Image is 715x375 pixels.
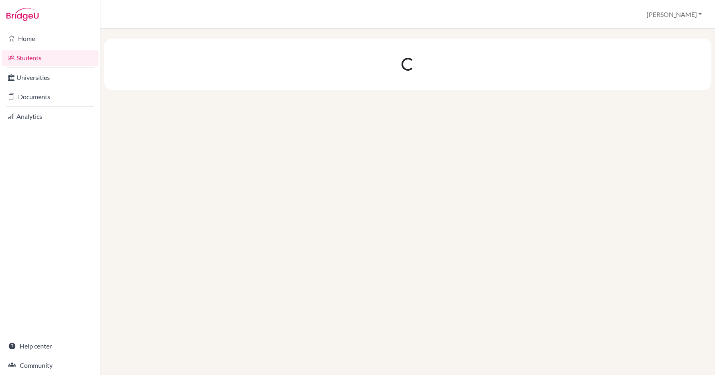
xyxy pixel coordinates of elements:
img: Bridge-U [6,8,39,21]
a: Help center [2,338,98,354]
a: Community [2,357,98,373]
button: [PERSON_NAME] [643,7,705,22]
a: Documents [2,89,98,105]
a: Students [2,50,98,66]
a: Home [2,31,98,47]
a: Universities [2,69,98,86]
a: Analytics [2,108,98,124]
